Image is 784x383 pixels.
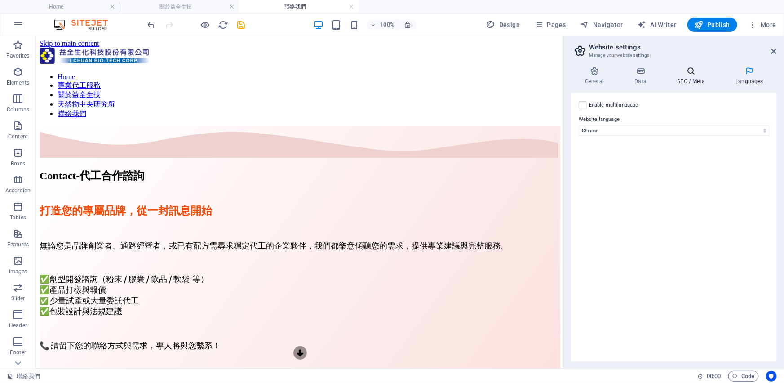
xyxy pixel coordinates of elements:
h4: Languages [722,67,777,85]
button: More [744,18,780,32]
h6: Session time [697,371,721,382]
p: Content [8,133,28,140]
button: Code [728,371,759,382]
p: Columns [7,106,29,113]
button: 100% [367,19,399,30]
h4: 關於益全生技 [120,2,239,12]
button: Usercentrics [766,371,777,382]
button: AI Writer [634,18,680,32]
button: Navigator [577,18,627,32]
h3: Manage your website settings [589,51,759,59]
i: Undo: change_data (Ctrl+Z) [146,20,157,30]
button: Publish [687,18,737,32]
span: More [748,20,776,29]
h4: Data [621,67,664,85]
span: AI Writer [638,20,677,29]
p: Accordion [5,187,31,194]
button: reload [218,19,229,30]
i: On resize automatically adjust zoom level to fit chosen device. [403,21,412,29]
p: Header [9,322,27,329]
button: undo [146,19,157,30]
span: : [713,373,714,379]
img: Editor Logo [52,19,119,30]
h4: SEO / Meta [664,67,722,85]
span: Pages [534,20,566,29]
span: Design [487,20,520,29]
div: Design (Ctrl+Alt+Y) [483,18,524,32]
p: Elements [7,79,30,86]
p: Favorites [6,52,29,59]
a: Skip to main content [4,4,63,11]
a: Click to cancel selection. Double-click to open Pages [7,371,40,382]
p: Slider [11,295,25,302]
span: 00 00 [707,371,721,382]
label: Website language [579,114,770,125]
button: Pages [531,18,569,32]
h6: 100% [380,19,394,30]
span: Code [732,371,755,382]
h4: 聯絡我們 [239,2,359,12]
label: Enable multilanguage [589,100,638,111]
i: Save (Ctrl+S) [236,20,247,30]
button: save [236,19,247,30]
h4: General [571,67,621,85]
i: Reload page [218,20,229,30]
button: Design [483,18,524,32]
p: Boxes [11,160,26,167]
span: Navigator [580,20,623,29]
span: Publish [695,20,730,29]
p: Images [9,268,27,275]
p: Footer [10,349,26,356]
h2: Website settings [589,43,777,51]
p: Features [7,241,29,248]
p: Tables [10,214,26,221]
